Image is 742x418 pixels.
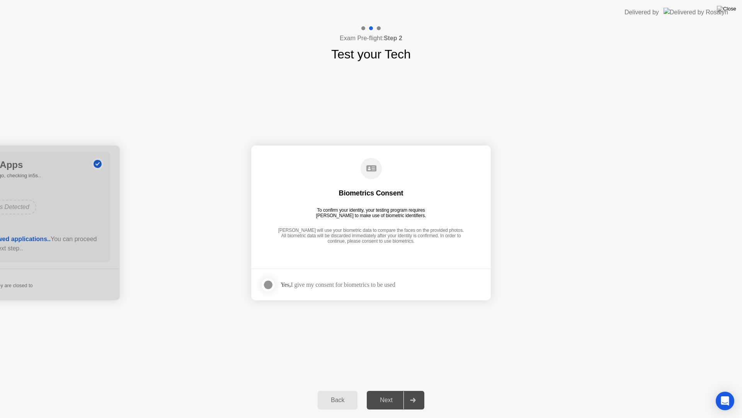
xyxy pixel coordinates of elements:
div: Next [369,397,403,404]
b: Step 2 [384,35,402,41]
div: I give my consent for biometrics to be used [281,281,395,288]
h1: Test your Tech [331,45,411,63]
button: Back [318,391,357,409]
div: To confirm your identity, your testing program requires [PERSON_NAME] to make use of biometric id... [313,207,429,218]
div: Back [320,397,355,404]
div: Open Intercom Messenger [716,392,734,410]
button: Next [367,391,424,409]
img: Delivered by Rosalyn [664,8,728,17]
h4: Exam Pre-flight: [340,34,402,43]
div: [PERSON_NAME] will use your biometric data to compare the faces on the provided photos. All biome... [276,228,466,245]
div: Delivered by [625,8,659,17]
strong: Yes, [281,281,291,288]
div: Biometrics Consent [339,188,403,198]
img: Close [717,6,736,12]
